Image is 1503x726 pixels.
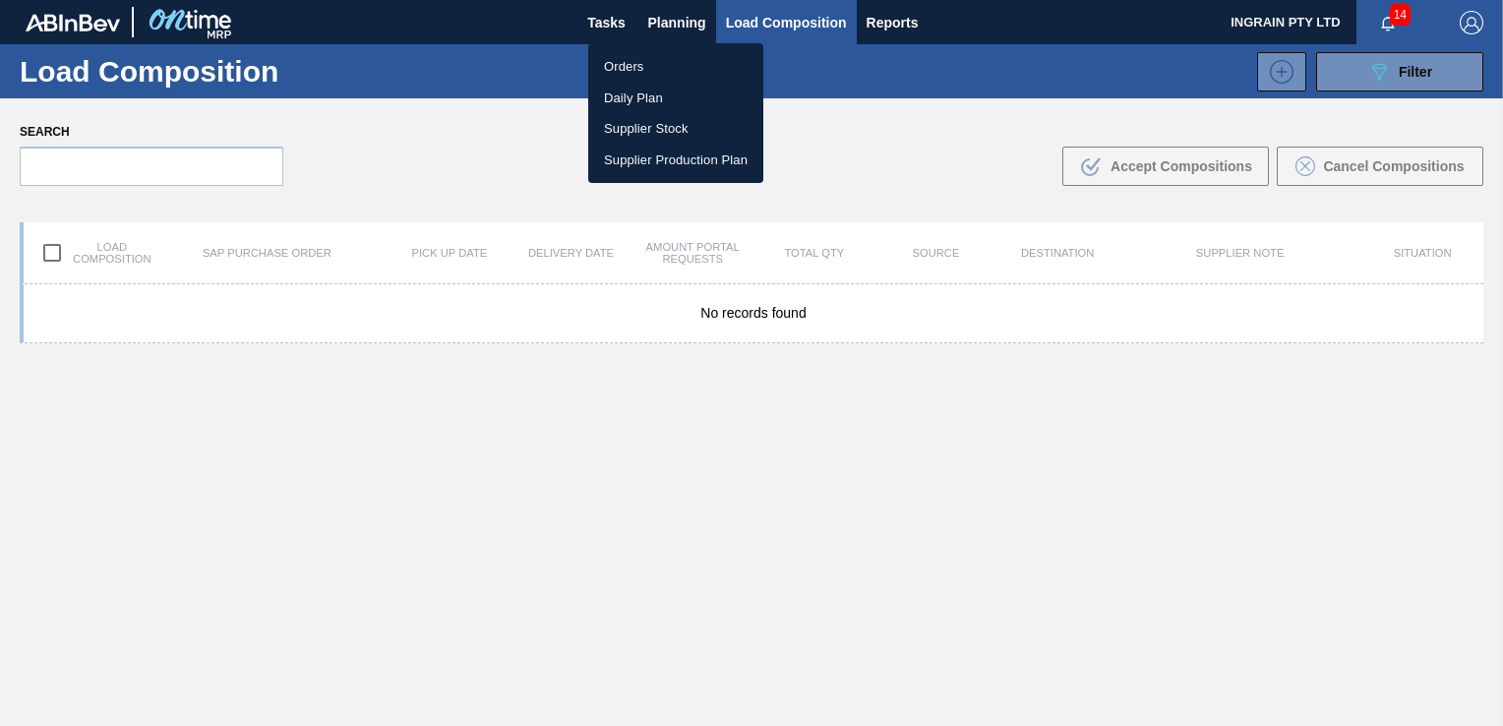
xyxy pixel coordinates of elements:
a: Supplier Stock [588,113,763,145]
a: Supplier Production Plan [588,145,763,176]
a: Daily Plan [588,83,763,114]
a: Orders [588,51,763,83]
